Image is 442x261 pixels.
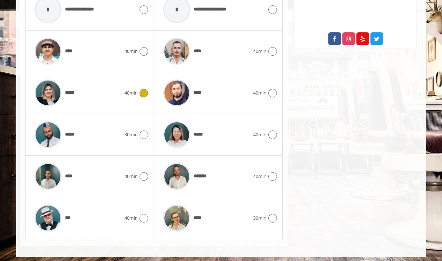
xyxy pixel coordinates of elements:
span: 40min [253,47,266,55]
span: 40min [253,173,266,180]
span: 40min [253,131,266,138]
span: 40min [253,89,266,97]
span: 40min [124,47,138,55]
span: 40min [124,214,138,222]
span: 30min [124,131,138,138]
span: 40min [124,173,138,180]
span: 40min [124,89,138,97]
span: 30min [253,214,266,222]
